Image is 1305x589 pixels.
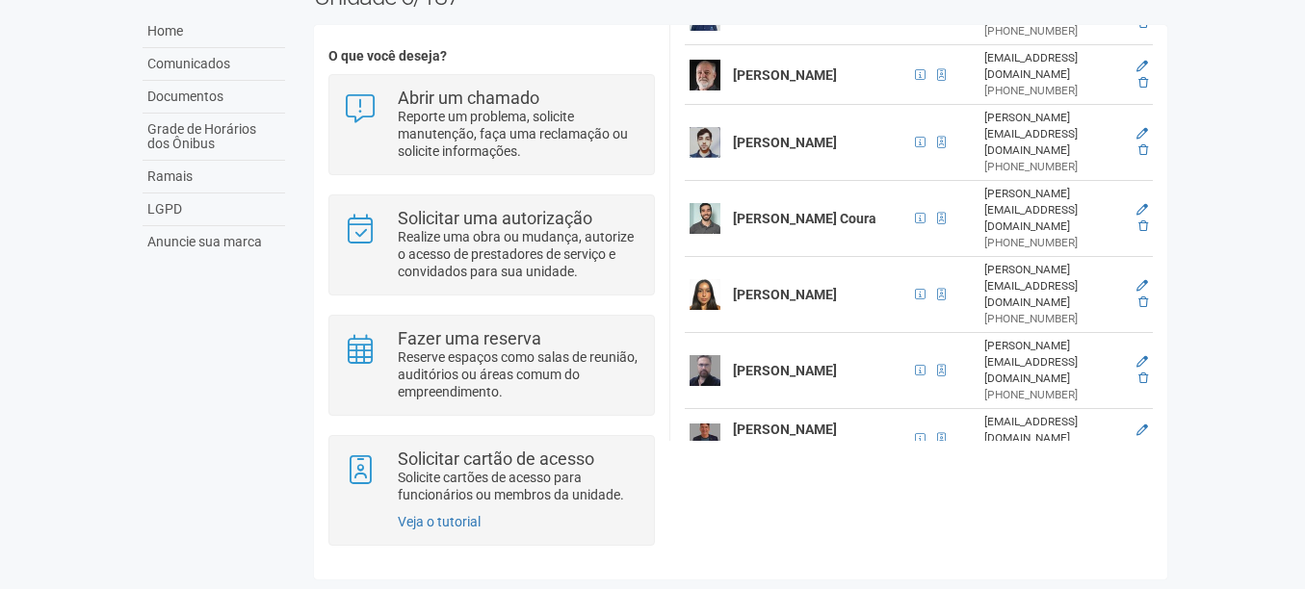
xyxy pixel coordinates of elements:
[1136,355,1148,369] a: Editar membro
[1138,440,1148,453] a: Excluir membro
[690,279,720,310] img: user.png
[984,235,1124,251] div: [PHONE_NUMBER]
[984,23,1124,39] div: [PHONE_NUMBER]
[344,90,639,160] a: Abrir um chamado Reporte um problema, solicite manutenção, faça uma reclamação ou solicite inform...
[143,193,285,226] a: LGPD
[398,328,541,348] strong: Fazer uma reserva
[733,211,876,226] strong: [PERSON_NAME] Coura
[344,330,639,400] a: Fazer uma reserva Reserve espaços como salas de reunião, auditórios ou áreas comum do empreendime...
[143,15,285,48] a: Home
[984,110,1124,159] div: [PERSON_NAME][EMAIL_ADDRESS][DOMAIN_NAME]
[1136,203,1148,217] a: Editar membro
[1136,423,1148,437] a: Editar membro
[143,226,285,258] a: Anuncie sua marca
[984,159,1124,175] div: [PHONE_NUMBER]
[1138,219,1148,233] a: Excluir membro
[1138,16,1148,30] a: Excluir membro
[398,348,639,400] p: Reserve espaços como salas de reunião, auditórios ou áreas comum do empreendimento.
[1136,127,1148,141] a: Editar membro
[984,338,1124,387] div: [PERSON_NAME][EMAIL_ADDRESS][DOMAIN_NAME]
[344,210,639,280] a: Solicitar uma autorização Realize uma obra ou mudança, autorize o acesso de prestadores de serviç...
[690,127,720,158] img: user.png
[984,311,1124,327] div: [PHONE_NUMBER]
[733,67,837,83] strong: [PERSON_NAME]
[690,203,720,234] img: user.png
[733,135,837,150] strong: [PERSON_NAME]
[690,60,720,90] img: user.png
[1138,143,1148,157] a: Excluir membro
[984,83,1124,99] div: [PHONE_NUMBER]
[1136,279,1148,293] a: Editar membro
[143,48,285,81] a: Comunicados
[398,514,481,529] a: Veja o tutorial
[1138,371,1148,385] a: Excluir membro
[143,81,285,114] a: Documentos
[1136,60,1148,73] a: Editar membro
[1138,295,1148,309] a: Excluir membro
[398,88,539,108] strong: Abrir um chamado
[143,114,285,161] a: Grade de Horários dos Ônibus
[398,208,592,228] strong: Solicitar uma autorização
[733,287,837,302] strong: [PERSON_NAME]
[984,414,1124,447] div: [EMAIL_ADDRESS][DOMAIN_NAME]
[398,469,639,503] p: Solicite cartões de acesso para funcionários ou membros da unidade.
[344,450,639,503] a: Solicitar cartão de acesso Solicite cartões de acesso para funcionários ou membros da unidade.
[733,363,837,378] strong: [PERSON_NAME]
[398,108,639,160] p: Reporte um problema, solicite manutenção, faça uma reclamação ou solicite informações.
[733,422,864,456] strong: [PERSON_NAME][GEOGRAPHIC_DATA]
[984,387,1124,403] div: [PHONE_NUMBER]
[984,262,1124,311] div: [PERSON_NAME][EMAIL_ADDRESS][DOMAIN_NAME]
[398,228,639,280] p: Realize uma obra ou mudança, autorize o acesso de prestadores de serviço e convidados para sua un...
[690,423,720,454] img: user.png
[984,50,1124,83] div: [EMAIL_ADDRESS][DOMAIN_NAME]
[690,355,720,386] img: user.png
[328,49,655,64] h4: O que você deseja?
[1138,76,1148,90] a: Excluir membro
[398,448,594,469] strong: Solicitar cartão de acesso
[143,161,285,193] a: Ramais
[984,186,1124,235] div: [PERSON_NAME][EMAIL_ADDRESS][DOMAIN_NAME]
